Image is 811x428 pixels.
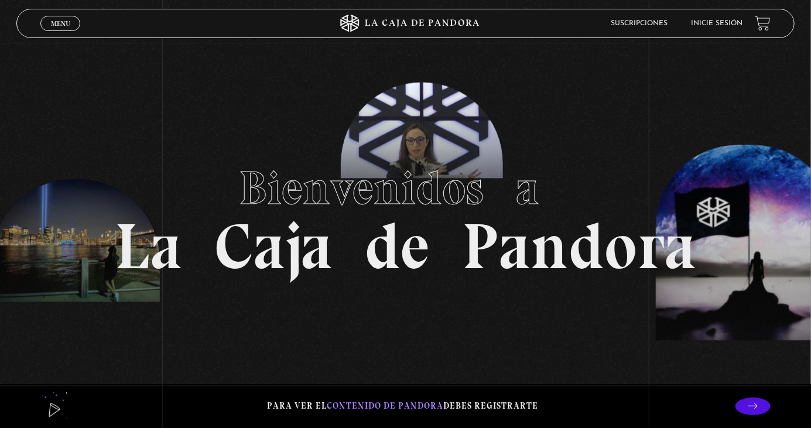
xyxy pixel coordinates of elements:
span: Cerrar [47,29,74,37]
a: Suscripciones [611,20,668,27]
a: Inicie sesión [692,20,743,27]
a: View your shopping cart [755,15,771,31]
h1: La Caja de Pandora [115,150,696,279]
span: contenido de Pandora [327,400,443,411]
span: Menu [51,20,70,27]
p: Para ver el debes registrarte [267,398,538,414]
span: Bienvenidos a [239,160,572,216]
